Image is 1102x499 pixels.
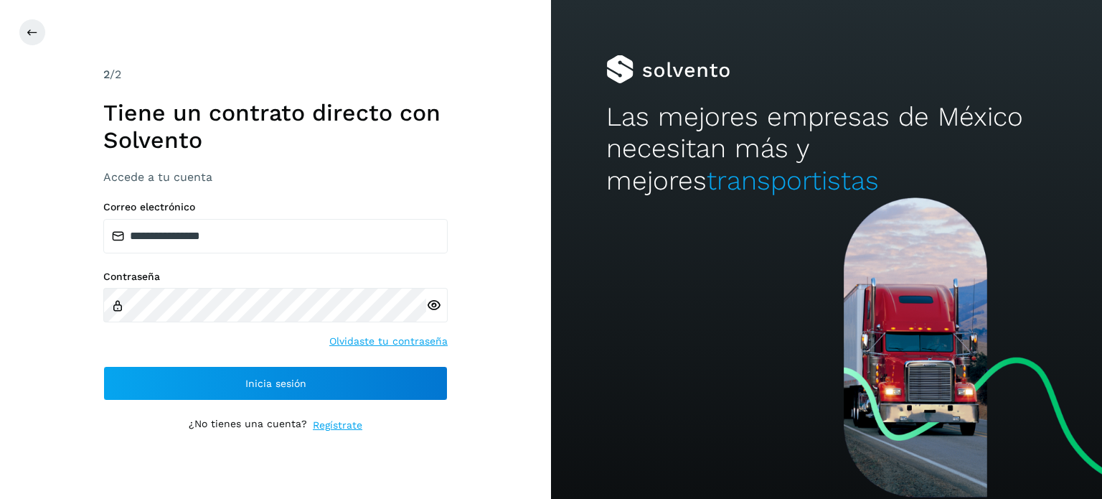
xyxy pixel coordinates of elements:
h1: Tiene un contrato directo con Solvento [103,99,448,154]
div: /2 [103,66,448,83]
a: Regístrate [313,418,362,433]
button: Inicia sesión [103,366,448,401]
span: 2 [103,67,110,81]
a: Olvidaste tu contraseña [329,334,448,349]
h2: Las mejores empresas de México necesitan más y mejores [606,101,1047,197]
span: transportistas [707,165,879,196]
p: ¿No tienes una cuenta? [189,418,307,433]
label: Correo electrónico [103,201,448,213]
span: Inicia sesión [245,378,306,388]
h3: Accede a tu cuenta [103,170,448,184]
label: Contraseña [103,271,448,283]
